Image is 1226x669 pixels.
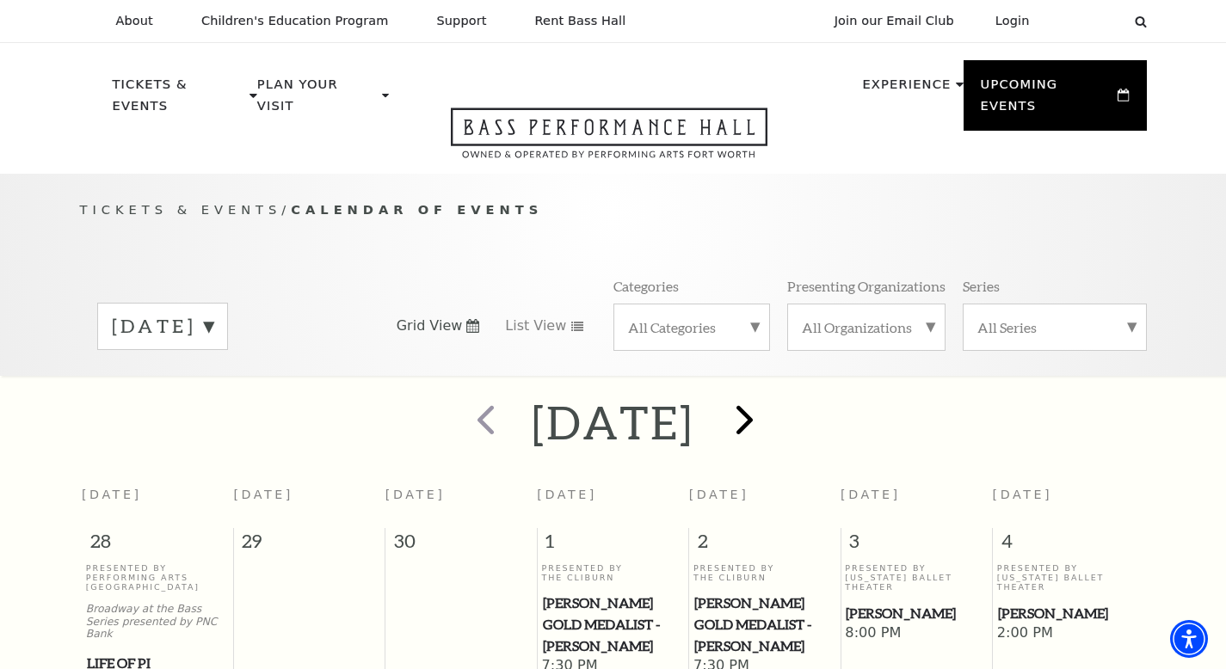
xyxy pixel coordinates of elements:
span: 4 [993,528,1144,562]
label: All Series [977,318,1132,336]
a: Open this option [389,107,829,174]
p: About [116,14,153,28]
p: Plan Your Visit [257,74,378,126]
span: [PERSON_NAME] Gold Medalist - [PERSON_NAME] [694,592,835,656]
p: Presented By [US_STATE] Ballet Theater [845,563,988,592]
span: [DATE] [233,488,293,501]
label: [DATE] [112,313,213,340]
span: [DATE] [385,488,446,501]
p: Experience [862,74,951,105]
span: 3 [841,528,992,562]
div: Accessibility Menu [1170,620,1208,658]
span: [DATE] [82,488,142,501]
span: Tickets & Events [80,202,282,217]
label: All Organizations [802,318,931,336]
span: List View [505,316,566,335]
span: 8:00 PM [845,624,988,643]
p: Broadway at the Bass Series presented by PNC Bank [86,603,229,641]
p: Children's Education Program [201,14,389,28]
p: Presenting Organizations [787,277,946,295]
span: Calendar of Events [291,202,543,217]
span: Grid View [397,316,463,335]
p: Support [437,14,487,28]
span: [DATE] [841,488,901,501]
span: [PERSON_NAME] [998,603,1139,624]
p: Presented By Performing Arts [GEOGRAPHIC_DATA] [86,563,229,592]
span: [PERSON_NAME] [846,603,987,624]
p: Upcoming Events [981,74,1114,126]
span: 30 [385,528,536,562]
p: Categories [613,277,679,295]
p: Series [963,277,1000,295]
p: Presented By [US_STATE] Ballet Theater [997,563,1140,592]
button: next [711,392,773,453]
span: [DATE] [993,488,1053,501]
span: 2:00 PM [997,624,1140,643]
h2: [DATE] [532,395,694,450]
button: prev [453,392,515,453]
span: 1 [538,528,688,562]
span: [PERSON_NAME] Gold Medalist - [PERSON_NAME] [543,592,684,656]
p: Rent Bass Hall [535,14,626,28]
span: 2 [689,528,840,562]
p: Presented By The Cliburn [542,563,685,583]
span: 29 [234,528,385,562]
p: / [80,199,1147,221]
select: Select: [1057,13,1118,29]
p: Tickets & Events [113,74,246,126]
p: Presented By The Cliburn [693,563,836,583]
span: [DATE] [537,488,597,501]
label: All Categories [628,318,755,336]
span: 28 [82,528,233,562]
span: [DATE] [689,488,749,501]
